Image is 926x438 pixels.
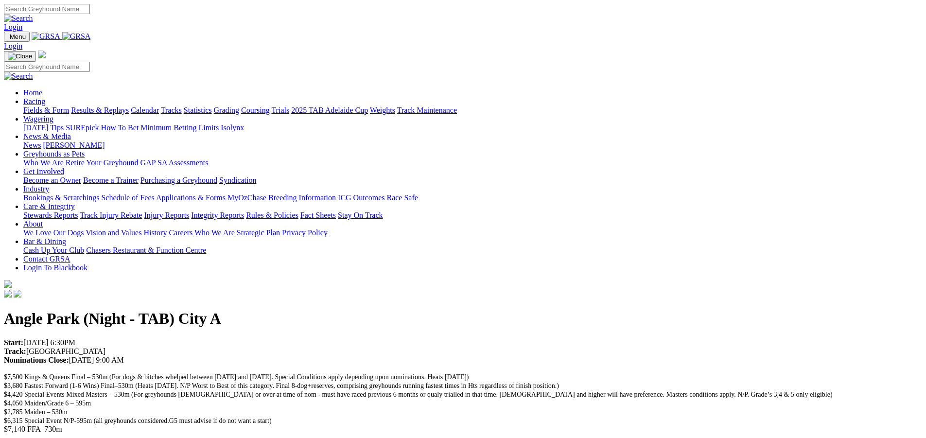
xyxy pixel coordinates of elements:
input: Search [4,4,90,14]
a: [DATE] Tips [23,123,64,132]
strong: Start: [4,338,23,347]
a: Syndication [219,176,256,184]
a: Applications & Forms [156,193,226,202]
img: GRSA [62,32,91,41]
img: logo-grsa-white.png [4,280,12,288]
a: We Love Our Dogs [23,228,84,237]
div: Racing [23,106,922,115]
h1: Angle Park (Night - TAB) City A [4,310,922,328]
a: Industry [23,185,49,193]
a: Purchasing a Greyhound [140,176,217,184]
a: Wagering [23,115,53,123]
a: Privacy Policy [282,228,328,237]
button: Toggle navigation [4,51,36,62]
a: 2025 TAB Adelaide Cup [291,106,368,114]
a: Fact Sheets [300,211,336,219]
a: Results & Replays [71,106,129,114]
a: Fields & Form [23,106,69,114]
img: Search [4,72,33,81]
a: How To Bet [101,123,139,132]
strong: Track: [4,347,26,355]
a: Statistics [184,106,212,114]
a: Chasers Restaurant & Function Centre [86,246,206,254]
a: Become an Owner [23,176,81,184]
img: facebook.svg [4,290,12,298]
a: Track Maintenance [397,106,457,114]
a: [PERSON_NAME] [43,141,105,149]
a: Coursing [241,106,270,114]
div: Wagering [23,123,922,132]
a: Retire Your Greyhound [66,158,139,167]
a: Racing [23,97,45,105]
a: Race Safe [386,193,418,202]
a: Minimum Betting Limits [140,123,219,132]
img: Close [8,53,32,60]
a: Login [4,42,22,50]
a: Bookings & Scratchings [23,193,99,202]
a: Greyhounds as Pets [23,150,85,158]
img: twitter.svg [14,290,21,298]
div: Bar & Dining [23,246,922,255]
a: Home [23,88,42,97]
a: Vision and Values [86,228,141,237]
img: GRSA [32,32,60,41]
span: Menu [10,33,26,40]
a: Who We Are [23,158,64,167]
a: GAP SA Assessments [140,158,209,167]
span: $7,500 Kings & Queens Final – 530m (For dogs & bitches whelped between [DATE] and [DATE]. Special... [4,373,833,424]
a: About [23,220,43,228]
a: Schedule of Fees [101,193,154,202]
a: Bar & Dining [23,237,66,245]
div: About [23,228,922,237]
a: Weights [370,106,395,114]
a: Care & Integrity [23,202,75,210]
a: Rules & Policies [246,211,298,219]
a: News [23,141,41,149]
p: $7,140 FFA 730m [4,372,922,434]
a: Injury Reports [144,211,189,219]
div: Industry [23,193,922,202]
div: Get Involved [23,176,922,185]
a: Grading [214,106,239,114]
a: History [143,228,167,237]
strong: Nominations Close: [4,356,69,364]
input: Search [4,62,90,72]
a: Calendar [131,106,159,114]
a: Login [4,23,22,31]
img: Search [4,14,33,23]
a: Breeding Information [268,193,336,202]
a: Trials [271,106,289,114]
div: Greyhounds as Pets [23,158,922,167]
a: Stewards Reports [23,211,78,219]
a: News & Media [23,132,71,140]
a: Get Involved [23,167,64,175]
a: Become a Trainer [83,176,139,184]
div: Care & Integrity [23,211,922,220]
button: Toggle navigation [4,32,30,42]
a: Cash Up Your Club [23,246,84,254]
a: Careers [169,228,192,237]
a: Tracks [161,106,182,114]
a: Who We Are [194,228,235,237]
a: ICG Outcomes [338,193,384,202]
a: MyOzChase [227,193,266,202]
a: Stay On Track [338,211,383,219]
img: logo-grsa-white.png [38,51,46,58]
a: Isolynx [221,123,244,132]
a: Contact GRSA [23,255,70,263]
a: Strategic Plan [237,228,280,237]
a: Track Injury Rebate [80,211,142,219]
div: News & Media [23,141,922,150]
a: Integrity Reports [191,211,244,219]
a: SUREpick [66,123,99,132]
p: [DATE] 6:30PM [GEOGRAPHIC_DATA] [DATE] 9:00 AM [4,338,922,365]
a: Login To Blackbook [23,263,87,272]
